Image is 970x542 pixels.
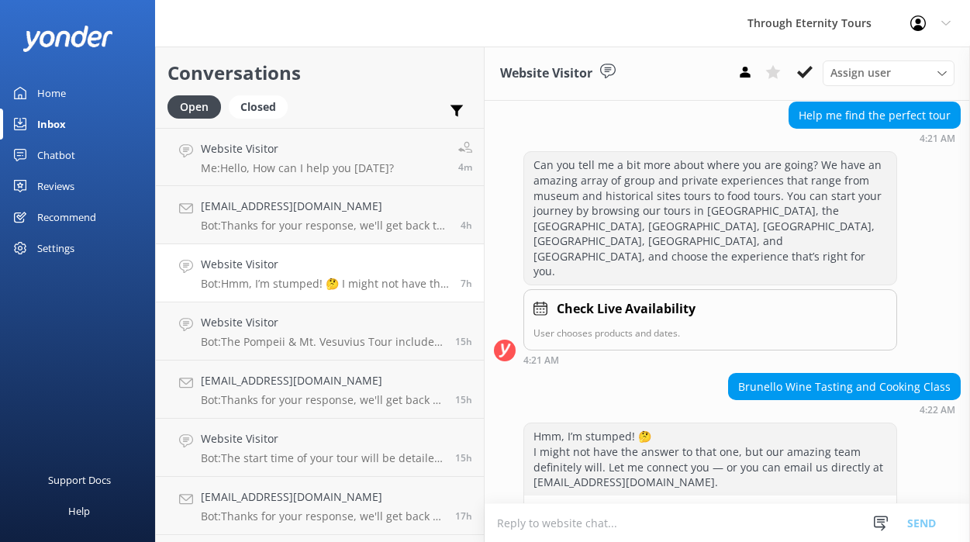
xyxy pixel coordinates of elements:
div: Hmm, I’m stumped! 🤔 I might not have the answer to that one, but our amazing team definitely will... [524,423,896,495]
div: Open [167,95,221,119]
div: Assign User [823,60,954,85]
span: 07:31am 11-Aug-2025 (UTC +02:00) Europe/Amsterdam [461,219,472,232]
span: 09:12pm 10-Aug-2025 (UTC +02:00) Europe/Amsterdam [455,335,472,348]
button: 📩 Contact me by email [524,495,896,526]
div: Reviews [37,171,74,202]
h4: Website Visitor [201,140,394,157]
h4: [EMAIL_ADDRESS][DOMAIN_NAME] [201,198,449,215]
span: 12:11pm 11-Aug-2025 (UTC +02:00) Europe/Amsterdam [458,161,472,174]
div: Recommend [37,202,96,233]
a: Open [167,98,229,115]
div: 04:21am 11-Aug-2025 (UTC +02:00) Europe/Amsterdam [523,354,897,365]
div: Closed [229,95,288,119]
div: Inbox [37,109,66,140]
div: 04:21am 11-Aug-2025 (UTC +02:00) Europe/Amsterdam [789,133,961,143]
p: User chooses products and dates. [533,326,887,340]
a: Website VisitorBot:Hmm, I’m stumped! 🤔 I might not have the answer to that one, but our amazing t... [156,244,484,302]
h3: Website Visitor [500,64,592,84]
span: 06:54pm 10-Aug-2025 (UTC +02:00) Europe/Amsterdam [455,509,472,523]
p: Bot: Thanks for your response, we'll get back to you as soon as we can during opening hours. [201,509,444,523]
h4: [EMAIL_ADDRESS][DOMAIN_NAME] [201,372,444,389]
p: Bot: The Pompeii & Mt. Vesuvius Tour includes private car service from [GEOGRAPHIC_DATA], which c... [201,335,444,349]
h4: Website Visitor [201,314,444,331]
div: Brunello Wine Tasting and Cooking Class [729,374,960,400]
p: Bot: The start time of your tour will be detailed in your confirmation email. If you need the inf... [201,451,444,465]
h4: Check Live Availability [557,299,696,319]
h4: Website Visitor [201,256,449,273]
p: Me: Hello, How can I help you [DATE]? [201,161,394,175]
span: 04:22am 11-Aug-2025 (UTC +02:00) Europe/Amsterdam [461,277,472,290]
a: Closed [229,98,295,115]
h4: [EMAIL_ADDRESS][DOMAIN_NAME] [201,488,444,506]
p: Bot: Hmm, I’m stumped! 🤔 I might not have the answer to that one, but our amazing team definitely... [201,277,449,291]
a: [EMAIL_ADDRESS][DOMAIN_NAME]Bot:Thanks for your response, we'll get back to you as soon as we can... [156,477,484,535]
div: Can you tell me a bit more about where you are going? We have an amazing array of group and priva... [524,152,896,285]
div: Settings [37,233,74,264]
strong: 4:21 AM [920,134,955,143]
span: 08:44pm 10-Aug-2025 (UTC +02:00) Europe/Amsterdam [455,451,472,464]
div: Chatbot [37,140,75,171]
p: Bot: Thanks for your response, we'll get back to you as soon as we can during opening hours. [201,219,449,233]
strong: 4:21 AM [523,356,559,365]
h2: Conversations [167,58,472,88]
div: Home [37,78,66,109]
div: 04:22am 11-Aug-2025 (UTC +02:00) Europe/Amsterdam [728,404,961,415]
a: [EMAIL_ADDRESS][DOMAIN_NAME]Bot:Thanks for your response, we'll get back to you as soon as we can... [156,186,484,244]
span: Assign user [830,64,891,81]
a: Website VisitorBot:The Pompeii & Mt. Vesuvius Tour includes private car service from [GEOGRAPHIC_... [156,302,484,361]
strong: 4:22 AM [920,406,955,415]
div: Support Docs [48,464,111,495]
span: 09:10pm 10-Aug-2025 (UTC +02:00) Europe/Amsterdam [455,393,472,406]
h4: Website Visitor [201,430,444,447]
a: [EMAIL_ADDRESS][DOMAIN_NAME]Bot:Thanks for your response, we'll get back to you as soon as we can... [156,361,484,419]
a: Website VisitorMe:Hello, How can I help you [DATE]?4m [156,128,484,186]
p: Bot: Thanks for your response, we'll get back to you as soon as we can during opening hours. [201,393,444,407]
div: Help me find the perfect tour [789,102,960,129]
a: Website VisitorBot:The start time of your tour will be detailed in your confirmation email. If yo... [156,419,484,477]
img: yonder-white-logo.png [23,26,112,51]
div: Help [68,495,90,526]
